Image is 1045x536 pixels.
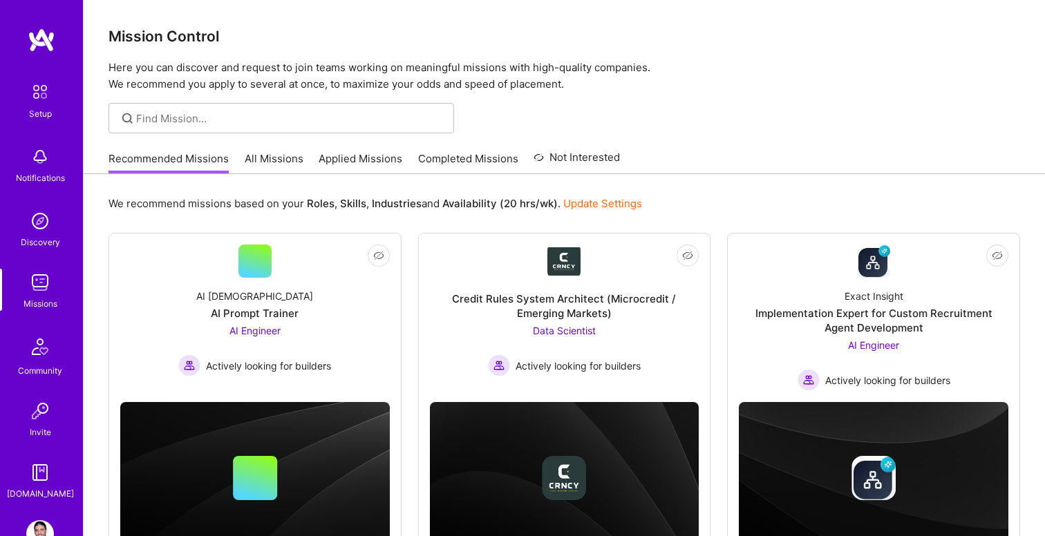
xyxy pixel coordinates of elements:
a: All Missions [245,151,303,174]
div: Missions [23,296,57,311]
i: icon SearchGrey [120,111,135,126]
div: Community [18,363,62,378]
img: logo [28,28,55,52]
span: Actively looking for builders [206,358,331,373]
b: Industries [372,197,422,210]
b: Skills [340,197,366,210]
div: Credit Rules System Architect (Microcredit / Emerging Markets) [430,291,699,320]
input: Find Mission... [136,111,444,126]
img: teamwork [26,269,54,296]
a: Completed Missions [418,151,518,174]
span: Actively looking for builders [825,373,950,387]
span: AI Engineer [229,325,281,336]
img: Company logo [542,456,586,500]
img: Invite [26,397,54,425]
div: AI [DEMOGRAPHIC_DATA] [196,289,313,303]
div: Notifications [16,171,65,185]
div: AI Prompt Trainer [211,306,299,320]
a: AI [DEMOGRAPHIC_DATA]AI Prompt TrainerAI Engineer Actively looking for buildersActively looking f... [120,245,390,391]
a: Company LogoExact InsightImplementation Expert for Custom Recruitment Agent DevelopmentAI Enginee... [739,245,1008,391]
img: Company Logo [547,247,581,276]
img: Actively looking for builders [798,369,820,391]
span: Actively looking for builders [516,358,641,373]
a: Applied Missions [319,151,402,174]
span: AI Engineer [848,339,899,351]
a: Recommended Missions [109,151,229,174]
div: Invite [30,425,51,439]
img: Actively looking for builders [178,354,200,376]
img: setup [26,77,55,106]
b: Availability (20 hrs/wk) [442,197,558,210]
div: Implementation Expert for Custom Recruitment Agent Development [739,306,1008,335]
a: Update Settings [563,197,642,210]
img: discovery [26,207,54,235]
p: We recommend missions based on your , , and . [109,196,642,211]
div: Discovery [21,235,60,249]
img: Actively looking for builders [488,354,510,376]
b: Roles [307,197,335,210]
i: icon EyeClosed [992,250,1003,261]
h3: Mission Control [109,28,1020,45]
img: Company logo [851,456,896,500]
a: Not Interested [534,149,620,174]
div: Setup [29,106,52,121]
div: [DOMAIN_NAME] [7,486,74,501]
img: Community [23,330,57,363]
div: Exact Insight [845,289,903,303]
i: icon EyeClosed [682,250,693,261]
a: Company LogoCredit Rules System Architect (Microcredit / Emerging Markets)Data Scientist Actively... [430,245,699,391]
img: bell [26,143,54,171]
p: Here you can discover and request to join teams working on meaningful missions with high-quality ... [109,59,1020,93]
span: Data Scientist [533,325,596,336]
img: guide book [26,459,54,486]
img: Company Logo [857,245,890,278]
i: icon EyeClosed [373,250,384,261]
